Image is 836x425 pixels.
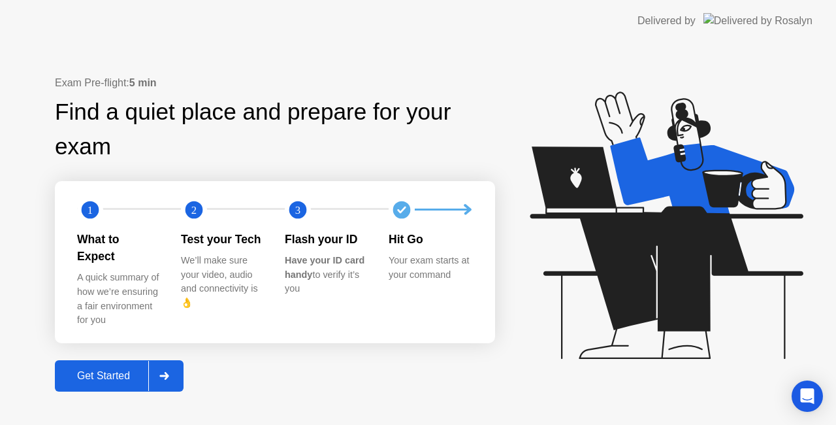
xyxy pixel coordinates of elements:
img: Delivered by Rosalyn [703,13,812,28]
div: Flash your ID [285,231,368,248]
b: Have your ID card handy [285,255,364,280]
div: What to Expect [77,231,160,265]
div: Hit Go [389,231,472,248]
div: Your exam starts at your command [389,254,472,282]
b: 5 min [129,77,157,88]
button: Get Started [55,360,184,392]
div: to verify it’s you [285,254,368,296]
div: Exam Pre-flight: [55,75,495,91]
div: A quick summary of how we’re ensuring a fair environment for you [77,271,160,327]
div: Open Intercom Messenger [792,381,823,412]
text: 1 [88,203,93,216]
div: Delivered by [637,13,696,29]
div: Get Started [59,370,148,382]
text: 3 [295,203,300,216]
div: Test your Tech [181,231,264,248]
div: We’ll make sure your video, audio and connectivity is 👌 [181,254,264,310]
text: 2 [191,203,197,216]
div: Find a quiet place and prepare for your exam [55,95,495,164]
